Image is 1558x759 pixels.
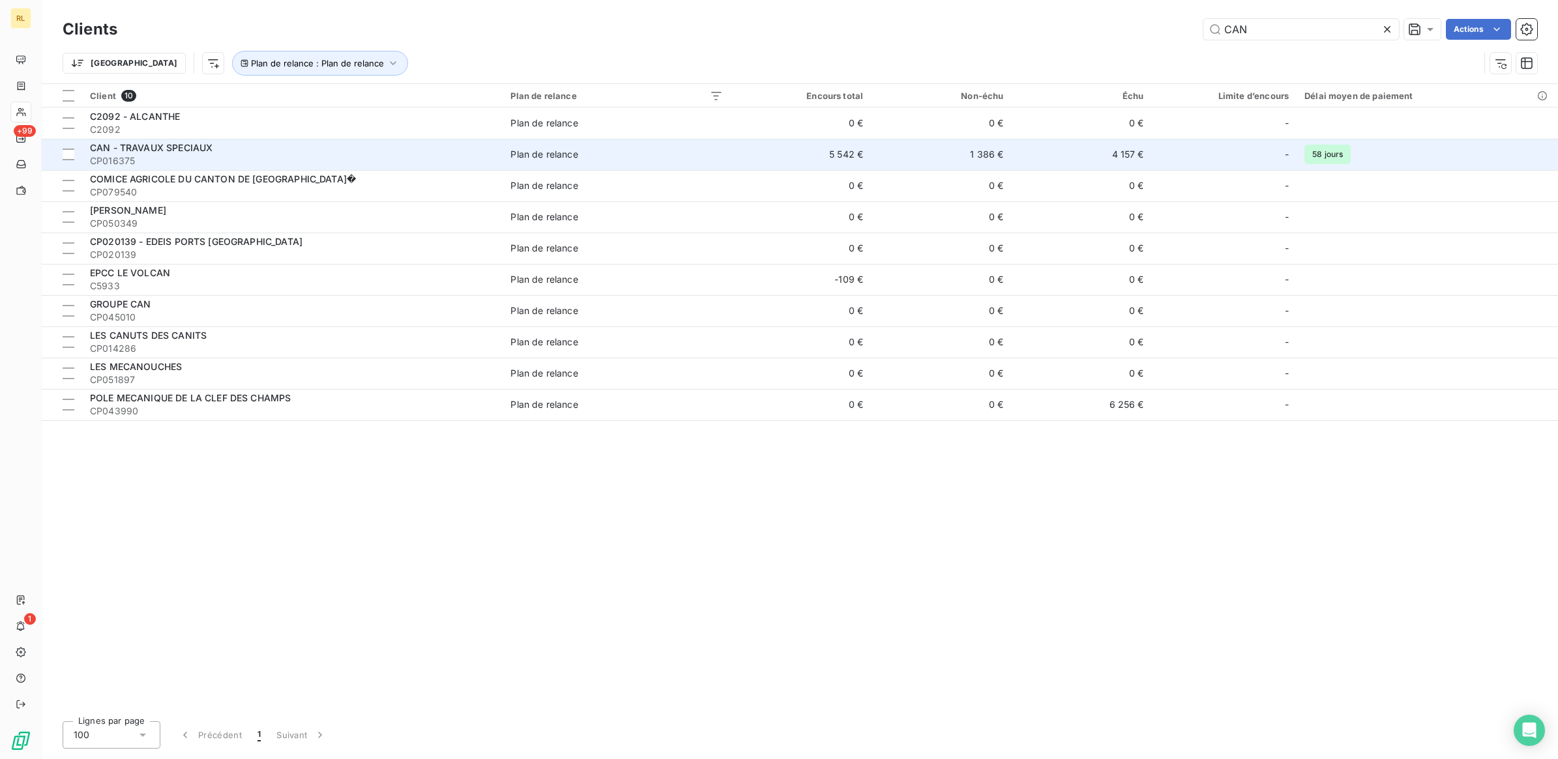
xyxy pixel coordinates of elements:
[1285,179,1289,192] span: -
[90,373,495,386] span: CP051897
[90,173,356,184] span: COMICE AGRICOLE DU CANTON DE [GEOGRAPHIC_DATA]�
[510,210,578,223] div: Plan de relance
[74,728,89,741] span: 100
[63,53,186,74] button: [GEOGRAPHIC_DATA]
[1011,233,1151,264] td: 0 €
[1011,170,1151,201] td: 0 €
[731,326,871,358] td: 0 €
[90,236,302,247] span: CP020139 - EDEIS PORTS [GEOGRAPHIC_DATA]
[871,170,1011,201] td: 0 €
[1011,295,1151,326] td: 0 €
[731,107,871,139] td: 0 €
[1011,326,1151,358] td: 0 €
[871,358,1011,389] td: 0 €
[871,107,1011,139] td: 0 €
[510,179,578,192] div: Plan de relance
[1011,389,1151,420] td: 6 256 €
[63,18,117,41] h3: Clients
[1304,145,1351,164] span: 58 jours
[90,217,495,230] span: CP050349
[1160,91,1289,101] div: Limite d’encours
[510,336,578,349] div: Plan de relance
[871,201,1011,233] td: 0 €
[90,267,170,278] span: EPCC LE VOLCAN
[1011,201,1151,233] td: 0 €
[90,361,182,372] span: LES MECANOUCHES
[121,90,136,102] span: 10
[731,170,871,201] td: 0 €
[1019,91,1143,101] div: Échu
[1514,715,1545,746] div: Open Intercom Messenger
[269,721,334,749] button: Suivant
[90,91,116,101] span: Client
[251,58,384,68] span: Plan de relance : Plan de relance
[739,91,863,101] div: Encours total
[90,123,495,136] span: C2092
[1285,242,1289,255] span: -
[1285,398,1289,411] span: -
[1285,148,1289,161] span: -
[1011,139,1151,170] td: 4 157 €
[731,295,871,326] td: 0 €
[731,264,871,295] td: -109 €
[90,154,495,167] span: CP016375
[10,730,31,751] img: Logo LeanPay
[731,358,871,389] td: 0 €
[1304,91,1550,101] div: Délai moyen de paiement
[871,139,1011,170] td: 1 386 €
[14,125,36,137] span: +99
[232,51,408,76] button: Plan de relance : Plan de relance
[90,279,495,293] span: C5933
[510,117,578,130] div: Plan de relance
[1285,367,1289,380] span: -
[1285,304,1289,317] span: -
[171,721,250,749] button: Précédent
[510,148,578,161] div: Plan de relance
[871,264,1011,295] td: 0 €
[1285,210,1289,223] span: -
[1011,358,1151,389] td: 0 €
[510,367,578,380] div: Plan de relance
[731,389,871,420] td: 0 €
[879,91,1003,101] div: Non-échu
[24,613,36,625] span: 1
[731,201,871,233] td: 0 €
[1285,273,1289,286] span: -
[1446,19,1511,40] button: Actions
[257,728,261,741] span: 1
[1011,107,1151,139] td: 0 €
[731,233,871,264] td: 0 €
[1285,117,1289,130] span: -
[90,142,213,153] span: CAN - TRAVAUX SPECIAUX
[510,398,578,411] div: Plan de relance
[510,304,578,317] div: Plan de relance
[90,311,495,324] span: CP045010
[871,233,1011,264] td: 0 €
[871,326,1011,358] td: 0 €
[90,405,495,418] span: CP043990
[510,273,578,286] div: Plan de relance
[10,8,31,29] div: RL
[871,389,1011,420] td: 0 €
[90,342,495,355] span: CP014286
[250,721,269,749] button: 1
[871,295,1011,326] td: 0 €
[731,139,871,170] td: 5 542 €
[90,248,495,261] span: CP020139
[1011,264,1151,295] td: 0 €
[90,186,495,199] span: CP079540
[510,242,578,255] div: Plan de relance
[90,111,180,122] span: C2092 - ALCANTHE
[90,205,166,216] span: [PERSON_NAME]
[90,298,151,309] span: GROUPE CAN
[510,91,723,101] div: Plan de relance
[1285,336,1289,349] span: -
[90,330,207,341] span: LES CANUTS DES CANITS
[1203,19,1399,40] input: Rechercher
[90,392,291,403] span: POLE MECANIQUE DE LA CLEF DES CHAMPS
